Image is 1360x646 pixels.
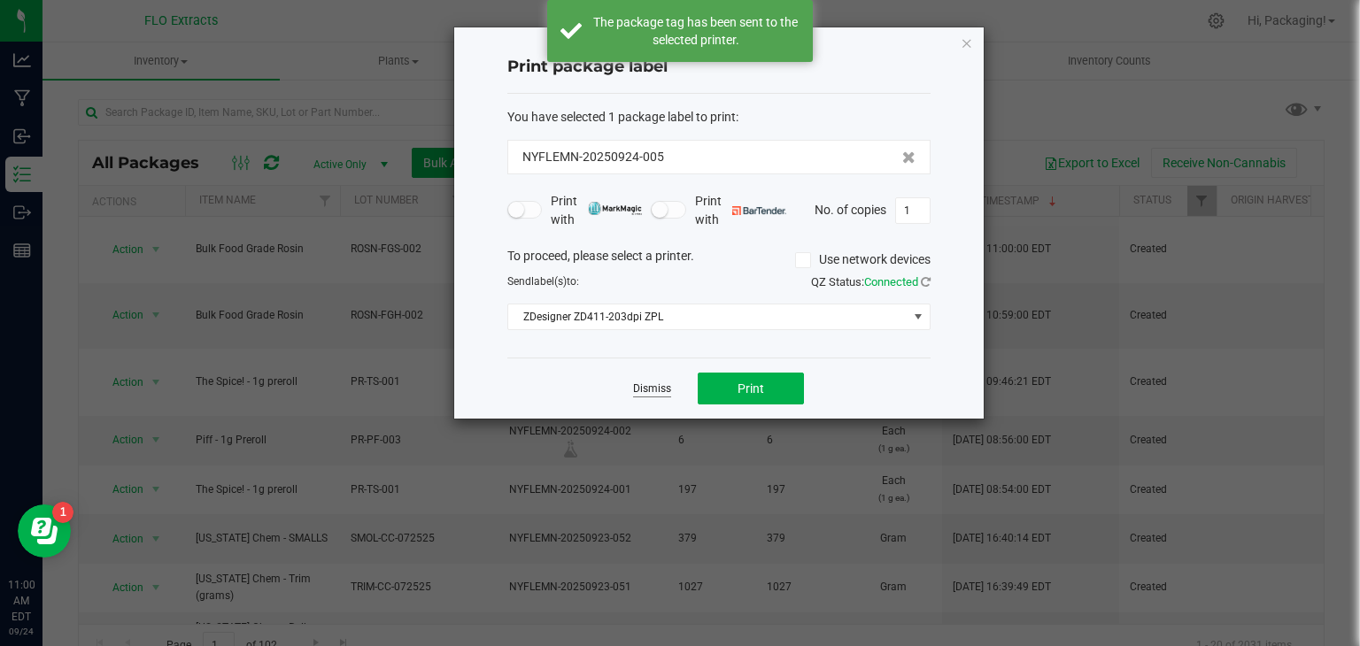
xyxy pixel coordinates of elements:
h4: Print package label [507,56,931,79]
label: Use network devices [795,250,931,269]
span: Connected [864,275,918,288]
a: Dismiss [633,381,671,396]
div: : [507,108,931,127]
span: Send to: [507,275,579,288]
iframe: Resource center unread badge [52,502,73,523]
img: bartender.png [732,206,786,215]
span: You have selected 1 package label to print [507,110,736,124]
div: The package tag has been sent to the selected printer. [591,13,800,49]
span: ZDesigner ZD411-203dpi ZPL [508,304,908,329]
span: No. of copies [815,202,886,216]
span: QZ Status: [811,275,931,288]
div: To proceed, please select a printer. [494,247,944,273]
button: Print [698,373,804,404]
span: Print [738,381,764,396]
img: mark_magic_cybra.png [588,202,642,215]
span: Print with [695,192,786,229]
span: label(s) [531,275,567,288]
span: Print with [551,192,642,229]
span: NYFLEMN-20250924-005 [522,148,664,166]
iframe: Resource center [18,504,71,558]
